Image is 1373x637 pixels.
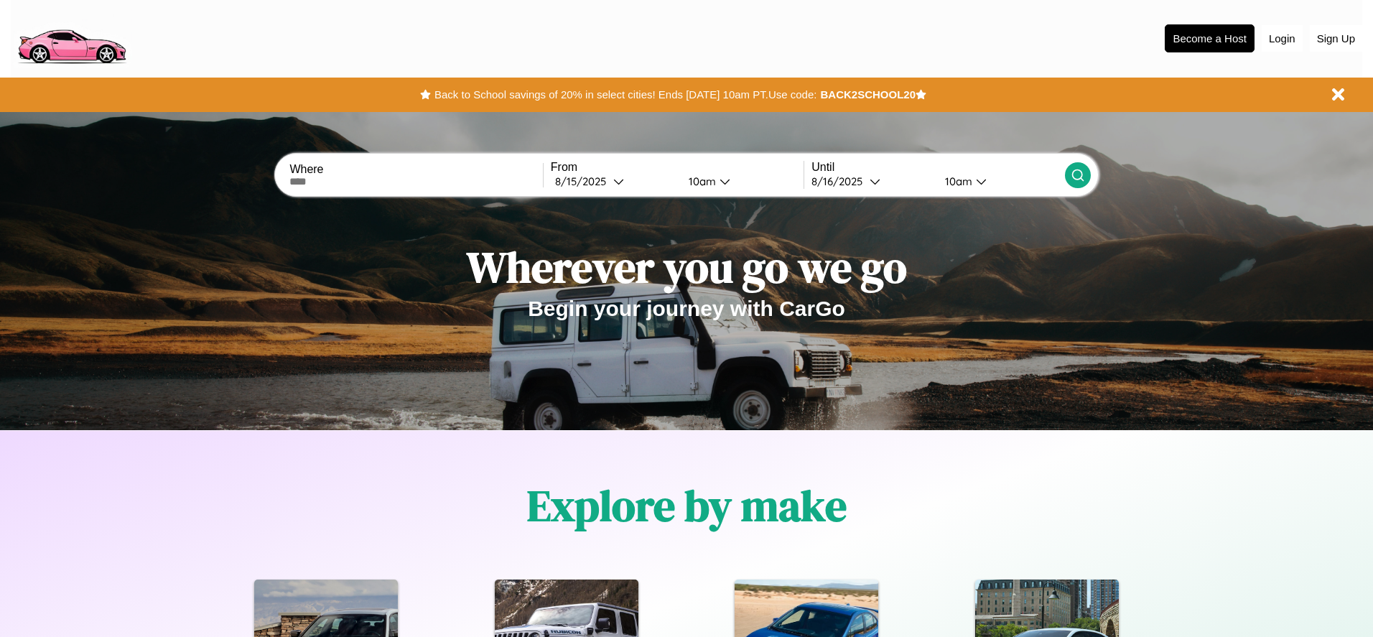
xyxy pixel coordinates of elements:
button: 8/15/2025 [551,174,677,189]
div: 10am [681,175,720,188]
button: Sign Up [1310,25,1362,52]
button: Become a Host [1165,24,1255,52]
b: BACK2SCHOOL20 [820,88,916,101]
h1: Explore by make [527,476,847,535]
button: 10am [934,174,1064,189]
button: Login [1262,25,1303,52]
div: 10am [938,175,976,188]
button: Back to School savings of 20% in select cities! Ends [DATE] 10am PT.Use code: [431,85,820,105]
label: Until [811,161,1064,174]
div: 8 / 16 / 2025 [811,175,870,188]
label: From [551,161,804,174]
label: Where [289,163,542,176]
div: 8 / 15 / 2025 [555,175,613,188]
img: logo [11,7,132,68]
button: 10am [677,174,804,189]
